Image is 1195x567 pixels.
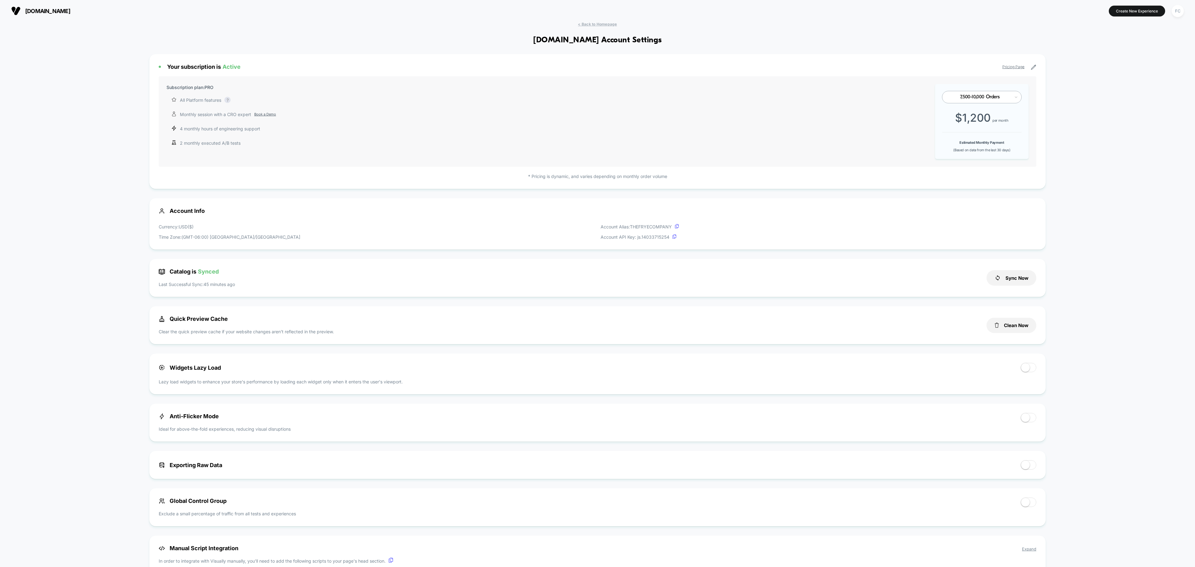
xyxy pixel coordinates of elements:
span: [DOMAIN_NAME] [25,8,70,14]
p: Exclude a small percentage of traffic from all tests and experiences [159,510,296,517]
a: Pricing Page [1002,64,1024,69]
p: Monthly session with a CRO expert [180,111,276,118]
p: Currency: USD ( $ ) [159,223,300,230]
span: Exporting Raw Data [159,462,222,468]
span: Account Info [159,208,1036,214]
p: Subscription plan: PRO [166,84,213,91]
p: In order to integrate with Visually manually, you'll need to add the following scripts to your pa... [159,558,1036,564]
p: 4 monthly hours of engineering support [180,125,260,132]
b: Estimated Monthly Payment [959,140,1004,145]
span: Quick Preview Cache [159,316,228,322]
p: Ideal for above-the-fold experiences, reducing visual disruptions [159,426,291,432]
div: 7,500-10,000 Orders [949,94,1010,100]
button: Sync Now [986,270,1036,286]
span: Global Control Group [159,498,227,504]
span: Manual Script Integration [159,545,1036,551]
a: Book a Demo [254,112,276,117]
h1: [DOMAIN_NAME] Account Settings [533,36,662,45]
p: All Platform features [180,97,221,103]
span: Synced [198,268,219,275]
p: Account API Key: js. 14033715254 [601,234,679,240]
p: * Pricing is dynamic, and varies depending on monthly order volume [159,173,1036,180]
button: [DOMAIN_NAME] [9,6,72,16]
p: Time Zone: (GMT-06:00) [GEOGRAPHIC_DATA]/[GEOGRAPHIC_DATA] [159,234,300,240]
span: Expand [1022,546,1036,551]
button: FC [1170,5,1186,17]
span: Active [223,63,241,70]
p: Lazy load widgets to enhance your store's performance by loading each widget only when it enters ... [159,378,1036,385]
span: Anti-Flicker Mode [159,413,219,419]
span: Catalog is [159,268,219,275]
span: per month [992,118,1008,123]
span: $ 1,200 [955,111,991,124]
span: (Based on data from the last 30 days) [953,148,1010,152]
span: Your subscription is [167,63,241,70]
div: FC [1172,5,1184,17]
p: Account Alias: THEFRYECOMPANY [601,223,679,230]
p: Last Successful Sync: 45 minutes ago [159,281,235,288]
p: 2 monthly executed A/B tests [180,140,241,146]
button: Create New Experience [1109,6,1165,16]
button: Clean Now [986,318,1036,333]
img: Visually logo [11,6,21,16]
div: ? [224,97,231,103]
span: Widgets Lazy Load [159,364,221,371]
p: Clear the quick preview cache if your website changes aren’t reflected in the preview. [159,328,334,335]
span: < Back to Homepage [578,22,617,26]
